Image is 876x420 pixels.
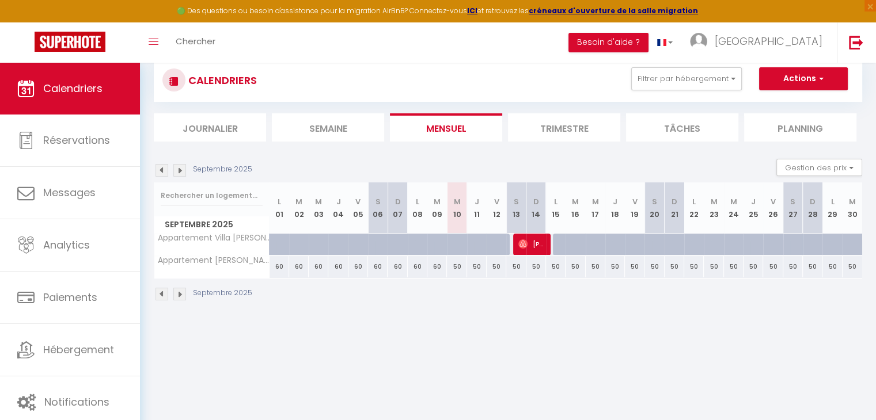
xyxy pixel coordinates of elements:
div: 50 [546,256,566,277]
abbr: L [416,196,419,207]
img: logout [849,35,863,49]
th: 24 [724,182,744,234]
abbr: M [434,196,441,207]
th: 10 [447,182,467,234]
th: 09 [427,182,447,234]
abbr: M [295,196,302,207]
div: 50 [506,256,526,277]
abbr: D [672,196,677,207]
span: Messages [43,185,96,200]
div: 50 [625,256,644,277]
div: 50 [665,256,684,277]
div: 50 [586,256,605,277]
div: 50 [566,256,585,277]
th: 29 [822,182,842,234]
img: Super Booking [35,32,105,52]
div: 50 [467,256,487,277]
div: 50 [644,256,664,277]
th: 18 [605,182,625,234]
th: 30 [843,182,862,234]
span: Septembre 2025 [154,216,269,233]
a: ... [GEOGRAPHIC_DATA] [681,22,837,63]
div: 60 [270,256,289,277]
div: 50 [783,256,803,277]
th: 11 [467,182,487,234]
th: 16 [566,182,585,234]
th: 22 [684,182,704,234]
abbr: D [533,196,539,207]
div: 50 [822,256,842,277]
th: 26 [763,182,783,234]
p: Septembre 2025 [193,164,252,175]
th: 05 [348,182,368,234]
abbr: M [592,196,599,207]
th: 21 [665,182,684,234]
span: [PERSON_NAME] [518,233,544,255]
abbr: L [831,196,834,207]
th: 08 [408,182,427,234]
button: Besoin d'aide ? [568,33,649,52]
li: Tâches [626,113,738,142]
span: Notifications [44,395,109,409]
li: Trimestre [508,113,620,142]
abbr: L [554,196,558,207]
abbr: M [315,196,322,207]
abbr: S [652,196,657,207]
th: 04 [328,182,348,234]
th: 12 [487,182,506,234]
p: Septembre 2025 [193,288,252,299]
div: 60 [408,256,427,277]
abbr: J [751,196,756,207]
th: 20 [644,182,664,234]
th: 19 [625,182,644,234]
iframe: Chat [827,368,867,411]
h3: CALENDRIERS [185,67,257,93]
abbr: J [336,196,341,207]
th: 07 [388,182,407,234]
div: 50 [447,256,467,277]
span: Réservations [43,133,110,147]
abbr: S [376,196,381,207]
div: 50 [763,256,783,277]
a: Chercher [167,22,224,63]
img: ... [690,33,707,50]
li: Planning [744,113,856,142]
div: 60 [309,256,328,277]
th: 17 [586,182,605,234]
div: 60 [368,256,388,277]
div: 50 [526,256,546,277]
th: 13 [506,182,526,234]
input: Rechercher un logement... [161,185,263,206]
li: Semaine [272,113,384,142]
abbr: M [730,196,737,207]
div: 60 [289,256,309,277]
abbr: M [711,196,718,207]
th: 03 [309,182,328,234]
th: 01 [270,182,289,234]
th: 02 [289,182,309,234]
abbr: V [632,196,638,207]
span: Calendriers [43,81,103,96]
abbr: V [355,196,361,207]
a: ICI [467,6,477,16]
div: 50 [684,256,704,277]
button: Gestion des prix [776,159,862,176]
div: 50 [803,256,822,277]
th: 15 [546,182,566,234]
li: Mensuel [390,113,502,142]
span: Hébergement [43,342,114,357]
abbr: L [692,196,696,207]
div: 60 [328,256,348,277]
div: 50 [724,256,744,277]
abbr: D [810,196,816,207]
abbr: D [395,196,401,207]
span: Appartement Villa [PERSON_NAME] [156,234,271,242]
div: 50 [744,256,763,277]
div: 60 [427,256,447,277]
div: 50 [487,256,506,277]
span: Chercher [176,35,215,47]
abbr: V [494,196,499,207]
th: 27 [783,182,803,234]
span: [GEOGRAPHIC_DATA] [715,34,822,48]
